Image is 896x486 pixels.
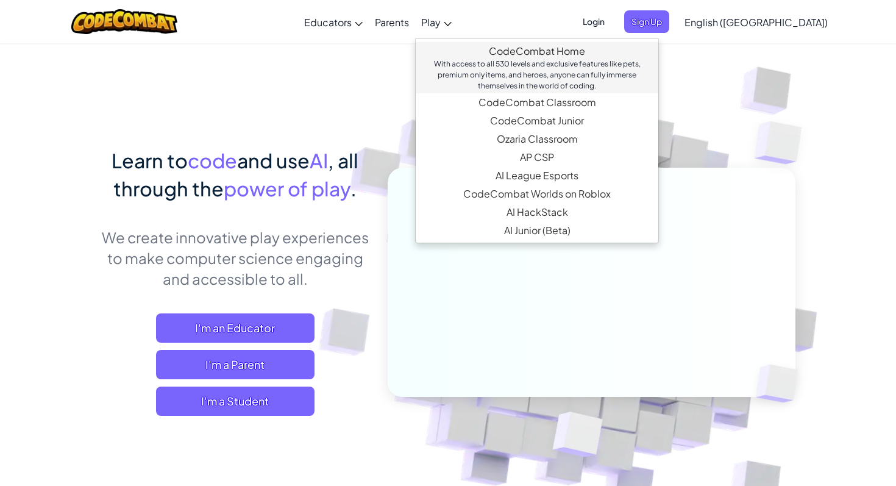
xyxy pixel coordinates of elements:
a: CodeCombat JuniorOur flagship K-5 curriculum features a progression of learning levels that teach... [416,112,658,130]
p: We create innovative play experiences to make computer science engaging and accessible to all. [101,227,369,289]
a: Play [415,5,458,38]
span: Learn to [112,148,188,173]
button: Sign Up [624,10,669,33]
span: English ([GEOGRAPHIC_DATA]) [684,16,828,29]
img: Overlap cubes [730,91,836,195]
span: Educators [304,16,352,29]
a: I'm a Parent [156,350,315,379]
a: AI HackStackThe first generative AI companion tool specifically crafted for those new to AI with ... [416,203,658,221]
button: Login [575,10,612,33]
a: Educators [298,5,369,38]
span: and use [237,148,310,173]
img: Overlap cubes [736,339,827,428]
span: Play [421,16,441,29]
a: CodeCombat Classroom [416,93,658,112]
a: Parents [369,5,415,38]
a: Ozaria ClassroomAn enchanting narrative coding adventure that establishes the fundamentals of com... [416,130,658,148]
span: . [350,176,357,201]
a: English ([GEOGRAPHIC_DATA]) [678,5,834,38]
span: code [188,148,237,173]
a: CodeCombat Worlds on RobloxThis MMORPG teaches Lua coding and provides a real-world platform to c... [416,185,658,203]
span: power of play [224,176,350,201]
span: AI [310,148,328,173]
a: I'm an Educator [156,313,315,343]
img: CodeCombat logo [71,9,178,34]
a: AI League EsportsAn epic competitive coding esports platform that encourages creative programming... [416,166,658,185]
a: AI Junior (Beta)Introduces multimodal generative AI in a simple and intuitive platform designed s... [416,221,658,240]
div: With access to all 530 levels and exclusive features like pets, premium only items, and heroes, a... [428,59,646,91]
button: I'm a Student [156,387,315,416]
a: CodeCombat HomeWith access to all 530 levels and exclusive features like pets, premium only items... [416,42,658,93]
a: AP CSPEndorsed by the College Board, our AP CSP curriculum provides game-based and turnkey tools ... [416,148,658,166]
